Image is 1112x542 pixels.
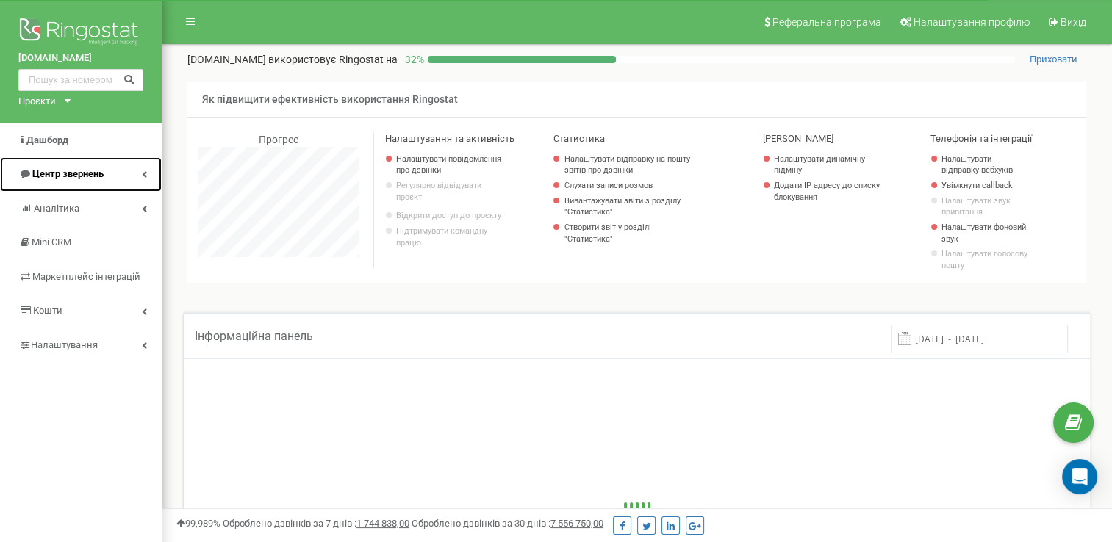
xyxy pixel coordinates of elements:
[268,54,398,65] span: використовує Ringostat на
[941,195,1030,218] a: Налаштувати звук привітання
[32,168,104,179] span: Центр звернень
[1061,16,1086,28] span: Вихід
[259,134,298,145] span: Прогрес
[33,305,62,316] span: Кошти
[18,51,143,65] a: [DOMAIN_NAME]
[772,16,881,28] span: Реферальна програма
[553,133,604,144] span: Статистика
[564,195,700,218] a: Вивантажувати звіти з розділу "Статистика"
[18,15,143,51] img: Ringostat logo
[398,52,428,67] p: 32 %
[1062,459,1097,494] div: Open Intercom Messenger
[564,222,700,245] a: Створити звіт у розділі "Статистика"
[763,133,833,144] span: [PERSON_NAME]
[356,518,409,529] u: 1 744 838,00
[396,225,503,248] p: Підтримувати командну працю
[550,518,603,529] u: 7 556 750,00
[941,180,1030,192] a: Увімкнути callback
[385,133,514,144] span: Налаштування та активність
[187,52,398,67] p: [DOMAIN_NAME]
[223,518,409,529] span: Оброблено дзвінків за 7 днів :
[32,236,71,247] span: Mini CRM
[202,93,458,105] span: Як підвищити ефективність використання Ringostat
[941,248,1030,271] a: Налаштувати голосову пошту
[32,271,140,282] span: Маркетплейс інтеграцій
[396,180,503,203] p: Регулярно відвідувати проєкт
[941,222,1030,245] a: Налаштувати фоновий звук
[195,329,313,343] span: Інформаційна панель
[412,518,603,529] span: Оброблено дзвінків за 30 днів :
[18,69,143,91] input: Пошук за номером
[774,153,881,176] a: Налаштувати динамічну підміну
[396,210,503,222] a: Відкрити доступ до проєкту
[26,134,68,145] span: Дашборд
[564,153,700,176] a: Налаштувати відправку на пошту звітів про дзвінки
[774,180,881,203] a: Додати IP адресу до списку блокування
[1030,54,1077,65] span: Приховати
[564,180,700,192] a: Слухати записи розмов
[31,339,98,350] span: Налаштування
[930,133,1032,144] span: Телефонія та інтеграції
[176,518,220,529] span: 99,989%
[941,153,1030,176] a: Налаштувати відправку вебхуків
[18,95,56,109] div: Проєкти
[34,203,79,214] span: Аналiтика
[396,153,503,176] a: Налаштувати повідомлення про дзвінки
[914,16,1030,28] span: Налаштування профілю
